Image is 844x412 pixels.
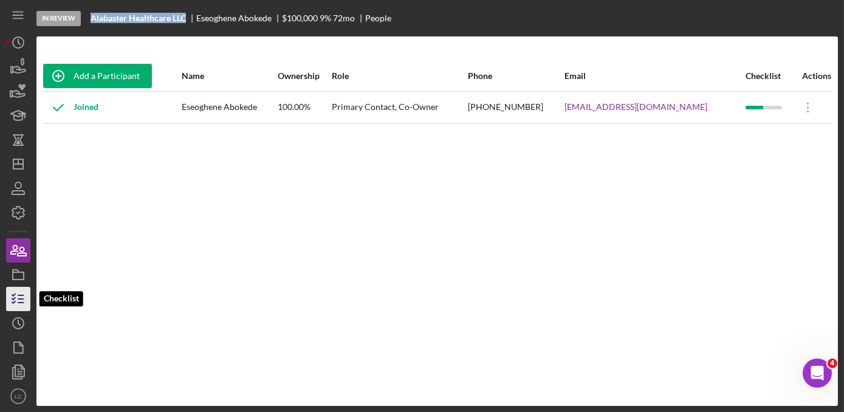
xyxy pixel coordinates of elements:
[6,384,30,408] button: LC
[182,71,276,81] div: Name
[332,92,467,123] div: Primary Contact, Co-Owner
[91,13,186,23] b: Alabaster Healthcare LLC
[365,13,391,23] div: People
[803,359,832,388] iframe: Intercom live chat
[332,71,467,81] div: Role
[828,359,837,368] span: 4
[196,13,282,23] div: Eseoghene Abokede
[278,71,331,81] div: Ownership
[333,13,355,23] div: 72 mo
[15,393,22,400] text: LC
[320,13,331,23] div: 9 %
[43,64,152,88] button: Add a Participant
[746,71,792,81] div: Checklist
[564,102,707,112] a: [EMAIL_ADDRESS][DOMAIN_NAME]
[564,71,744,81] div: Email
[182,92,276,123] div: Eseoghene Abokede
[278,92,331,123] div: 100.00%
[282,13,318,23] div: $100,000
[43,92,98,123] div: Joined
[468,71,563,81] div: Phone
[793,71,831,81] div: Actions
[36,11,81,26] div: In Review
[468,92,563,123] div: [PHONE_NUMBER]
[74,64,140,88] div: Add a Participant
